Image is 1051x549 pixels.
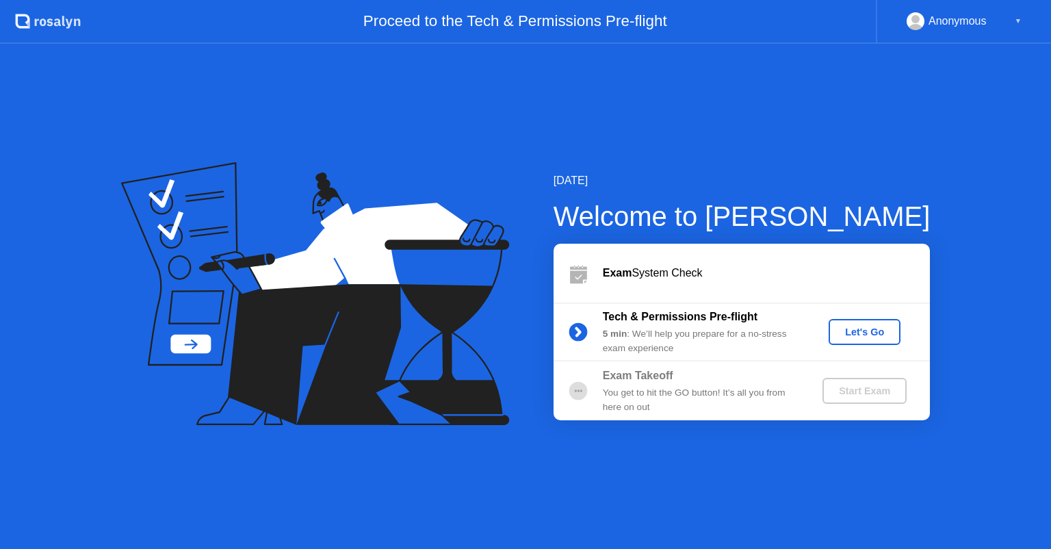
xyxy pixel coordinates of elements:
[829,319,900,345] button: Let's Go
[828,385,901,396] div: Start Exam
[603,327,800,355] div: : We’ll help you prepare for a no-stress exam experience
[603,311,757,322] b: Tech & Permissions Pre-flight
[834,327,895,337] div: Let's Go
[929,12,987,30] div: Anonymous
[554,196,931,237] div: Welcome to [PERSON_NAME]
[603,267,632,279] b: Exam
[603,370,673,381] b: Exam Takeoff
[554,173,931,189] div: [DATE]
[603,265,930,281] div: System Check
[603,329,627,339] b: 5 min
[603,386,800,414] div: You get to hit the GO button! It’s all you from here on out
[1015,12,1022,30] div: ▼
[822,378,907,404] button: Start Exam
